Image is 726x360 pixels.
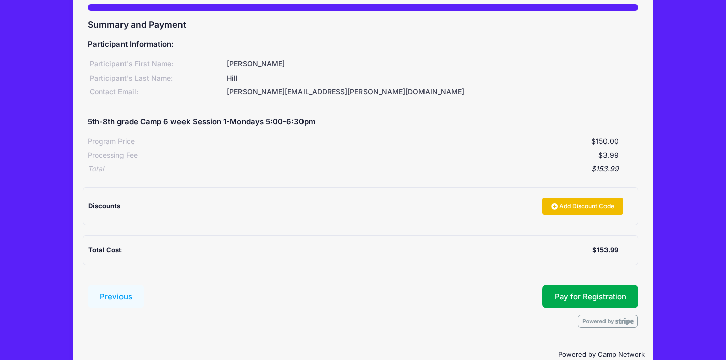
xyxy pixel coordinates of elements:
div: [PERSON_NAME] [225,59,638,69]
div: Participant's Last Name: [88,73,225,84]
p: Powered by Camp Network [81,350,645,360]
h5: 5th-8th grade Camp 6 week Session 1-Mondays 5:00-6:30pm [88,118,315,127]
div: Participant's First Name: [88,59,225,69]
h3: Summary and Payment [88,19,638,30]
div: Hill [225,73,638,84]
div: Total Cost [88,245,592,255]
h5: Participant Information: [88,40,638,49]
button: Previous [88,285,144,308]
div: [PERSON_NAME][EMAIL_ADDRESS][PERSON_NAME][DOMAIN_NAME] [225,87,638,97]
div: $153.99 [104,164,619,174]
div: $3.99 [138,150,619,161]
div: Program Price [88,136,135,147]
div: Total [88,164,104,174]
button: Pay for Registration [542,285,638,308]
div: $153.99 [592,245,618,255]
span: $150.00 [591,137,619,146]
span: Discounts [88,202,120,210]
div: Processing Fee [88,150,138,161]
div: Contact Email: [88,87,225,97]
span: Pay for Registration [555,292,626,301]
a: Add Discount Code [542,198,623,215]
